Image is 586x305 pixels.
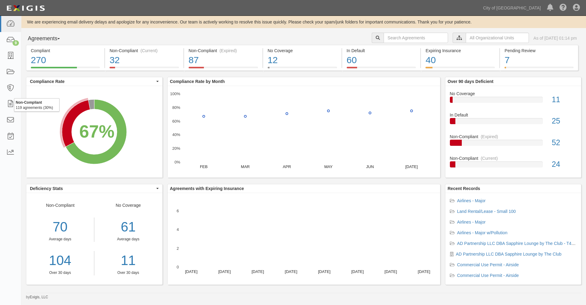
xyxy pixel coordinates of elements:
a: Non-Compliant(Current)24 [450,155,577,172]
div: 12 [268,54,337,67]
text: MAR [241,164,250,169]
text: FEB [200,164,207,169]
text: 0% [174,160,180,164]
div: 60 [347,54,416,67]
text: [DATE] [185,269,197,274]
a: Compliant270 [26,67,104,72]
div: No Coverage [268,48,337,54]
div: 67% [79,119,114,144]
a: Land Rental/Lease - Small 100 [457,209,516,214]
div: (Expired) [481,134,498,140]
button: Compliance Rate [26,77,162,86]
div: Pending Review [505,48,573,54]
div: Over 30 days [99,270,158,275]
div: 7 [505,54,573,67]
a: Commercial Use Permit - Airside [457,262,519,267]
a: In Default25 [450,112,577,134]
div: 70 [26,217,94,237]
div: Non-Compliant [445,134,581,140]
svg: A chart. [168,86,440,178]
i: Help Center - Complianz [559,4,567,12]
b: Agreements with Expiring Insurance [170,186,244,191]
div: (Current) [481,155,498,161]
a: Airlines - Major [457,198,486,203]
div: 24 [547,159,581,170]
div: 40 [425,54,495,67]
text: [DATE] [251,269,264,274]
div: In Default [445,112,581,118]
div: (Expired) [219,48,237,54]
text: 6 [176,209,179,213]
a: No Coverage12 [263,67,342,72]
div: Over 30 days [26,270,94,275]
a: Non-Compliant(Expired)87 [184,67,262,72]
text: 20% [172,146,180,151]
text: 2 [176,246,179,250]
div: 9 [13,40,19,46]
a: Airlines - Major w/Pollution [457,230,508,235]
a: Exigis, LLC [30,295,48,299]
b: Recent Records [448,186,480,191]
small: by [26,295,48,300]
button: Agreements [26,33,72,45]
div: No Coverage [445,91,581,97]
input: Search Agreements [384,33,448,43]
div: 52 [547,137,581,148]
b: Compliance Rate by Month [170,79,225,84]
div: Non-Compliant [445,155,581,161]
div: 11 [547,94,581,105]
text: JUN [366,164,374,169]
div: Non-Compliant [26,202,94,275]
text: 100% [170,91,180,96]
svg: A chart. [26,86,162,178]
text: 60% [172,119,180,123]
div: 25 [547,116,581,127]
text: 40% [172,132,180,137]
text: [DATE] [405,164,418,169]
a: 11 [99,251,158,270]
span: Deficiency Stats [30,185,155,192]
div: 87 [189,54,258,67]
text: 80% [172,105,180,110]
div: We are experiencing email delivery delays and apologize for any inconvenience. Our team is active... [21,19,586,25]
div: (Current) [140,48,157,54]
a: AD Partnership LLC DBA Sapphire Lounge by The Club - T4 Rent [457,241,582,246]
text: 0 [176,265,179,269]
img: logo-5460c22ac91f19d4615b14bd174203de0afe785f0fc80cf4dbbc73dc1793850b.png [5,3,47,14]
text: MAY [324,164,333,169]
span: Compliance Rate [30,78,155,84]
a: Non-Compliant(Expired)52 [450,134,577,155]
div: Non-Compliant (Expired) [189,48,258,54]
div: 32 [110,54,179,67]
a: 104 [26,251,94,270]
div: Average days [99,237,158,242]
div: In Default [347,48,416,54]
a: Non-Compliant(Current)32 [105,67,183,72]
div: Compliant [31,48,100,54]
div: No Coverage [94,202,162,275]
a: In Default60 [342,67,421,72]
a: Airlines - Major [457,220,486,224]
text: [DATE] [384,269,397,274]
div: Non-Compliant (Current) [110,48,179,54]
a: AD Partnership LLC DBA Sapphire Lounge by The Club [456,252,562,257]
text: [DATE] [351,269,364,274]
text: [DATE] [418,269,430,274]
div: 119 agreements (30%) [14,98,60,112]
text: 4 [176,227,179,232]
div: 270 [31,54,100,67]
div: A chart. [168,193,440,285]
a: No Coverage11 [450,91,577,112]
a: Pending Review7 [500,67,578,72]
div: As of [DATE] 01:14 pm [534,35,577,41]
text: [DATE] [218,269,231,274]
input: All Organizational Units [466,33,529,43]
button: Deficiency Stats [26,184,162,193]
div: Expiring Insurance [425,48,495,54]
a: Expiring Insurance40 [421,67,499,72]
div: Average days [26,237,94,242]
